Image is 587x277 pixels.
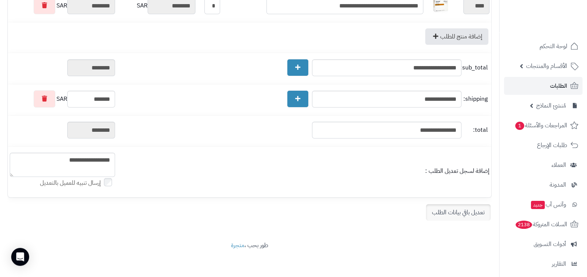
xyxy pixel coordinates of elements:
[550,180,566,190] span: المدونة
[530,199,566,210] span: وآتس آب
[504,77,583,95] a: الطلبات
[534,239,566,249] span: أدوات التسويق
[504,196,583,214] a: وآتس آبجديد
[515,219,567,230] span: السلات المتروكة
[504,136,583,154] a: طلبات الإرجاع
[504,37,583,55] a: لوحة التحكم
[10,90,115,108] div: SAR
[516,221,532,229] span: 2138
[504,255,583,273] a: التقارير
[552,160,566,170] span: العملاء
[531,201,545,209] span: جديد
[526,61,567,71] span: الأقسام والمنتجات
[504,176,583,194] a: المدونة
[515,120,567,131] span: المراجعات والأسئلة
[536,100,566,111] span: مُنشئ النماذج
[426,204,491,221] a: تعديل باقي بيانات الطلب
[536,21,580,37] img: logo-2.png
[463,95,488,103] span: shipping:
[537,140,567,150] span: طلبات الإرجاع
[504,156,583,174] a: العملاء
[11,248,29,266] div: Open Intercom Messenger
[515,122,524,130] span: 1
[463,126,488,134] span: total:
[463,63,488,72] span: sub_total:
[504,235,583,253] a: أدوات التسويق
[119,167,489,175] div: إضافة لسجل تعديل الطلب :
[40,179,115,187] label: إرسال تنبيه للعميل بالتعديل
[104,178,112,186] input: إرسال تنبيه للعميل بالتعديل
[504,215,583,233] a: السلات المتروكة2138
[425,28,488,45] a: إضافة منتج للطلب
[504,116,583,134] a: المراجعات والأسئلة1
[540,41,567,52] span: لوحة التحكم
[552,259,566,269] span: التقارير
[231,241,244,250] a: متجرة
[550,81,567,91] span: الطلبات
